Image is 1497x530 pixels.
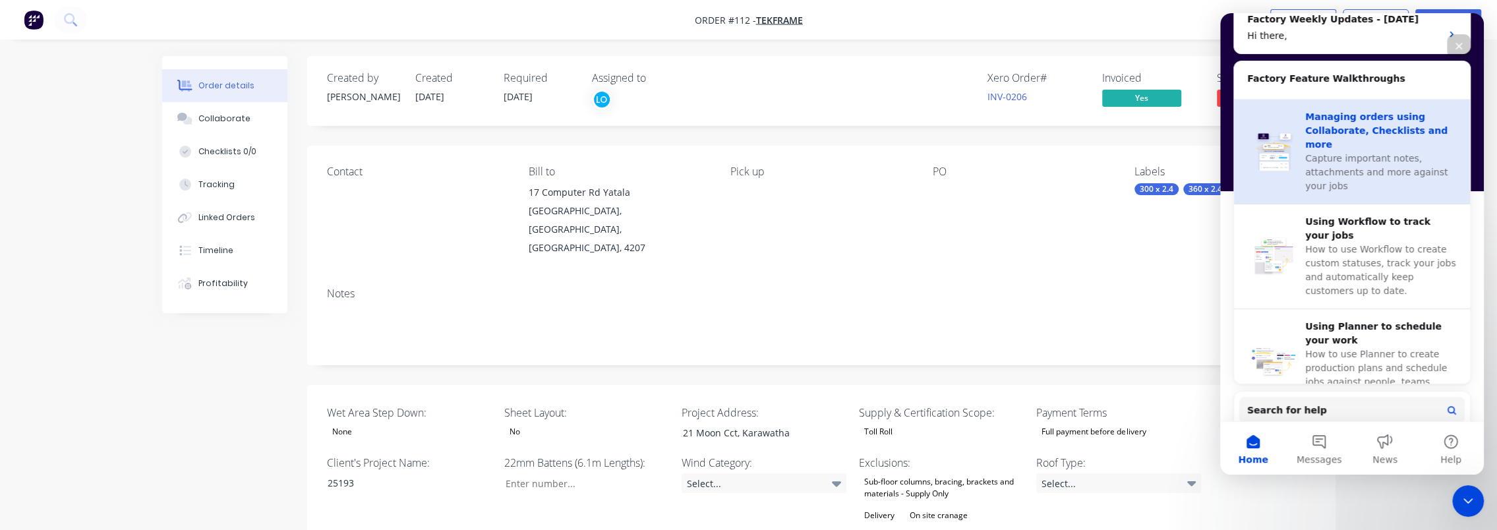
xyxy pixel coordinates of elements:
button: LO [592,90,612,109]
div: Collaborate [198,113,250,125]
span: Order #112 - [695,14,756,26]
div: Status [1217,72,1316,84]
div: 17 Computer Rd Yatala [529,183,709,202]
span: Capture important notes, attachments and more against your jobs [85,140,227,178]
span: How to use Workflow to create custom statuses, track your jobs and automatically keep customers u... [85,231,235,283]
div: Notes [327,287,1316,300]
a: INV-0206 [987,90,1027,103]
iframe: Intercom live chat [1220,13,1484,475]
span: Home [18,442,47,451]
div: Using Planner to schedule your workHow to use Planner to create production plans and schedule job... [14,296,250,400]
div: [GEOGRAPHIC_DATA], [GEOGRAPHIC_DATA], [GEOGRAPHIC_DATA], 4207 [529,202,709,257]
span: [DATE] [504,90,533,103]
label: Client's Project Name: [327,455,492,471]
div: Using Planner to schedule your work [85,307,237,334]
div: 360 x 2.4 [1183,183,1227,195]
div: Xero Order # [987,72,1086,84]
span: Manufacturing [1217,90,1296,106]
span: Yes [1102,90,1181,106]
span: Help [220,442,241,451]
div: PO [933,165,1113,178]
button: Search for help [19,384,245,410]
div: Select... [1036,473,1201,493]
span: Messages [76,442,122,451]
input: Enter number... [494,473,668,493]
div: [PERSON_NAME] [327,90,399,103]
div: Sub-floor columns, bracing, brackets and materials - Supply Only [859,473,1024,502]
button: News [132,409,198,461]
span: How to use Planner to create production plans and schedule jobs against people, teams, machines a... [85,336,227,388]
div: Pick up [730,165,911,178]
div: Contact [327,165,508,178]
span: News [152,442,177,451]
span: [DATE] [415,90,444,103]
label: Wind Category: [682,455,846,471]
label: Sheet Layout: [504,405,669,421]
button: Checklists 0/0 [162,135,287,168]
span: Search for help [27,390,107,404]
button: Messages [66,409,132,461]
div: Close [227,21,250,45]
div: Bill to [529,165,709,178]
label: Exclusions: [859,455,1024,471]
label: 22mm Battens (6.1m Lengths): [504,455,669,471]
button: Options [1343,9,1409,30]
div: On site cranage [904,507,973,524]
button: Collaborate [162,102,287,135]
div: Using Workflow to track your jobsHow to use Workflow to create custom statuses, track your jobs a... [14,191,250,296]
div: Managing orders using Collaborate, Checklists and moreCapture important notes, attachments and mo... [14,86,250,191]
div: Required [504,72,576,84]
div: Hi there, [27,16,213,30]
button: Linked Orders [162,201,287,234]
div: Tracking [198,179,235,191]
button: Edit Order [1415,9,1481,29]
div: Checklists 0/0 [198,146,256,158]
button: Profitability [162,267,287,300]
label: Payment Terms [1036,405,1201,421]
div: None [327,423,357,440]
button: Help [198,409,264,461]
div: Select... [682,473,846,493]
div: Delivery [859,507,900,524]
button: Order details [162,69,287,102]
div: Full payment before delivery [1036,423,1151,440]
div: Profitability [198,278,248,289]
div: Order details [198,80,254,92]
img: Factory [24,10,44,30]
div: 25193 [317,473,482,492]
div: Timeline [198,245,233,256]
div: 17 Computer Rd Yatala[GEOGRAPHIC_DATA], [GEOGRAPHIC_DATA], [GEOGRAPHIC_DATA], 4207 [529,183,709,257]
a: TekFrame [756,14,803,26]
button: Close [1270,9,1336,29]
label: Supply & Certification Scope: [859,405,1024,421]
div: Linked Orders [198,212,255,223]
div: Managing orders using Collaborate, Checklists and more [85,97,237,138]
div: Labels [1134,165,1315,178]
label: Wet Area Step Down: [327,405,492,421]
div: No [504,423,525,440]
div: Created by [327,72,399,84]
div: 21 Moon Cct, Karawatha [672,423,837,442]
div: Created [415,72,488,84]
div: Assigned to [592,72,724,84]
div: Using Workflow to track your jobs [85,202,237,229]
div: Toll Roll [859,423,898,440]
div: Invoiced [1102,72,1201,84]
h2: Factory Feature Walkthroughs [27,59,237,73]
label: Roof Type: [1036,455,1201,471]
label: Project Address: [682,405,846,421]
div: 300 x 2.4 [1134,183,1179,195]
button: Manufacturing [1217,90,1296,109]
iframe: Intercom live chat [1452,485,1484,517]
button: Timeline [162,234,287,267]
button: Tracking [162,168,287,201]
